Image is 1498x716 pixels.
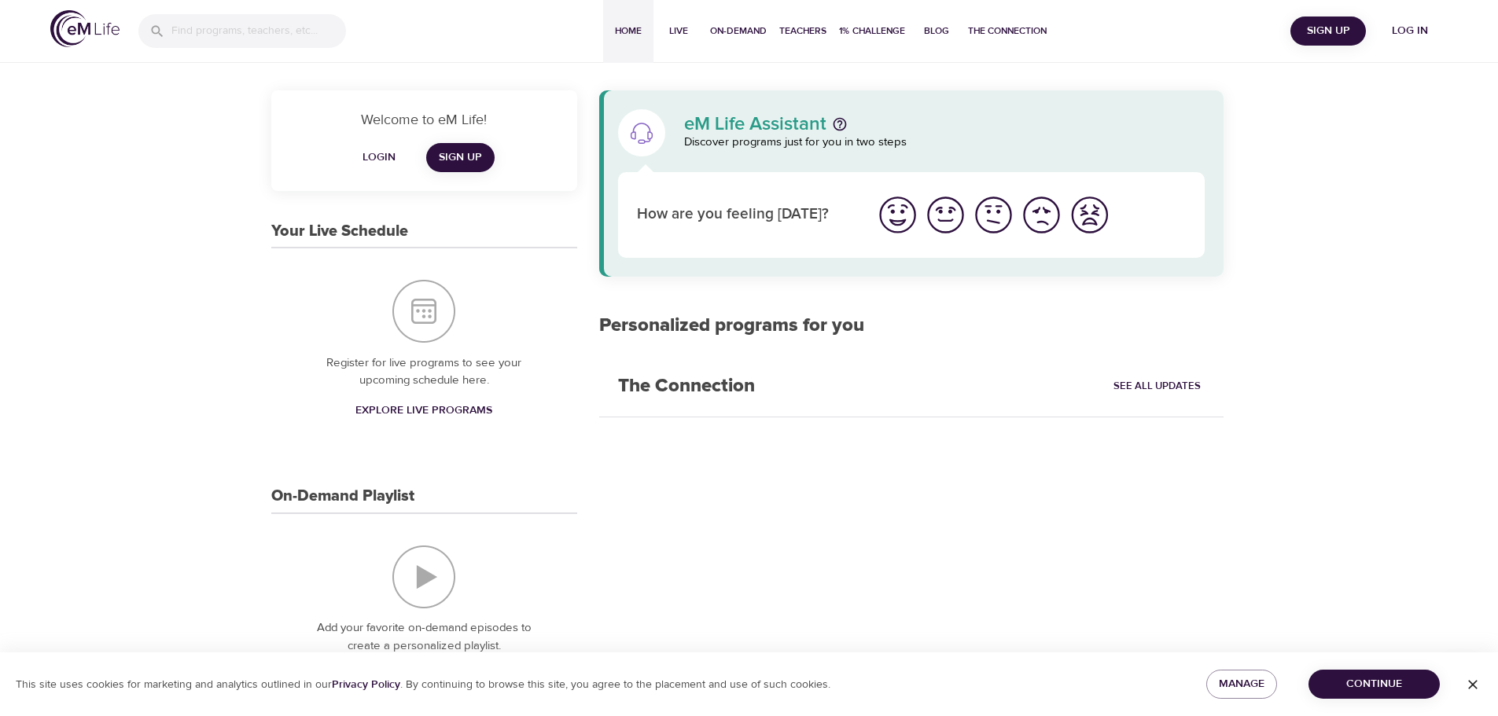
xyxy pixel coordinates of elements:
span: Home [609,23,647,39]
p: Add your favorite on-demand episodes to create a personalized playlist. [303,619,546,655]
span: The Connection [968,23,1047,39]
a: Privacy Policy [332,677,400,692]
span: Explore Live Programs [355,401,492,420]
img: Your Live Schedule [392,280,455,343]
span: See All Updates [1113,377,1201,395]
span: Blog [918,23,955,39]
span: Live [660,23,697,39]
p: Welcome to eM Life! [290,109,558,130]
img: good [924,193,967,237]
button: I'm feeling good [922,191,970,239]
span: Sign Up [439,148,482,167]
button: Sign Up [1290,17,1366,46]
span: Continue [1321,674,1427,694]
img: eM Life Assistant [629,120,654,145]
span: Login [360,148,398,167]
button: Login [354,143,404,172]
button: I'm feeling bad [1018,191,1066,239]
span: On-Demand [710,23,767,39]
img: ok [972,193,1015,237]
h3: Your Live Schedule [271,222,408,241]
a: See All Updates [1110,374,1205,398]
input: Find programs, teachers, etc... [171,14,346,48]
h2: Personalized programs for you [599,314,1224,337]
span: Log in [1378,21,1441,41]
p: How are you feeling [DATE]? [637,204,855,226]
img: bad [1020,193,1063,237]
span: Teachers [779,23,826,39]
span: Manage [1219,674,1264,694]
p: eM Life Assistant [684,115,826,134]
img: worst [1068,193,1111,237]
img: On-Demand Playlist [392,545,455,608]
img: great [876,193,919,237]
button: I'm feeling great [874,191,922,239]
button: Continue [1308,670,1440,699]
button: I'm feeling worst [1066,191,1113,239]
button: Manage [1206,670,1277,699]
span: Sign Up [1297,21,1360,41]
a: Explore Live Programs [349,396,499,425]
button: I'm feeling ok [970,191,1018,239]
h2: The Connection [599,356,774,417]
p: Discover programs just for you in two steps [684,134,1205,152]
img: logo [50,10,120,47]
p: Register for live programs to see your upcoming schedule here. [303,354,546,390]
span: 1% Challenge [839,23,905,39]
button: Log in [1372,17,1448,46]
a: Sign Up [426,143,495,172]
h3: On-Demand Playlist [271,487,414,505]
